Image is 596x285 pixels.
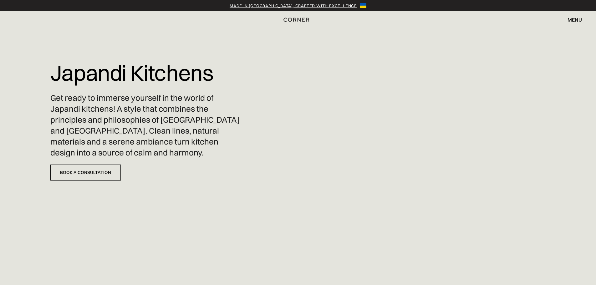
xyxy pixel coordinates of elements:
[230,3,357,9] a: Made in [GEOGRAPHIC_DATA], crafted with excellence
[277,16,319,24] a: home
[561,14,582,25] div: menu
[50,93,244,159] p: Get ready to immerse yourself in the world of Japandi kitchens! A style that combines the princip...
[568,17,582,22] div: menu
[50,56,213,89] h1: Japandi Kitchens
[50,165,121,181] a: Book a Consultation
